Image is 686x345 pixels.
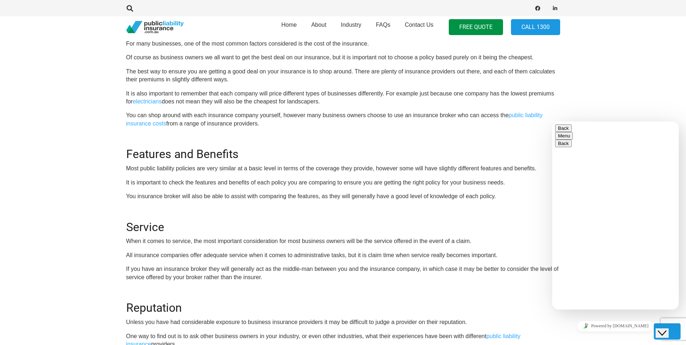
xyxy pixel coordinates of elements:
[397,14,440,40] a: Contact Us
[126,90,560,106] p: It is also important to remember that each company will price different types of businesses diffe...
[126,111,560,128] p: You can shop around with each insurance company yourself, however many business owners choose to ...
[376,22,390,28] span: FAQs
[126,112,543,126] a: public liability insurance costs
[511,19,560,35] a: Call 1300
[126,237,560,245] p: When it comes to service, the most important consideration for most business owners will be the s...
[552,318,679,334] iframe: chat widget
[126,192,560,200] p: You insurance broker will also be able to assist with comparing the features, as they will genera...
[126,212,560,234] h2: Service
[533,3,543,13] a: Facebook
[126,292,560,315] h2: Reputation
[656,316,679,338] iframe: chat widget
[552,122,679,310] iframe: chat widget
[126,179,560,187] p: It is important to check the features and benefits of each policy you are comparing to ensure you...
[126,54,560,61] p: Of course as business owners we all want to get the best deal on our insurance, but it is importa...
[449,19,503,35] a: FREE QUOTE
[126,21,184,34] a: pli_logotransparent
[304,14,334,40] a: About
[126,251,560,259] p: All insurance companies offer adequate service when it comes to administrative tasks, but it is c...
[123,5,137,12] a: Search
[274,14,304,40] a: Home
[126,318,560,326] p: Unless you have had considerable exposure to business insurance providers it may be difficult to ...
[550,3,560,13] a: LinkedIn
[368,14,397,40] a: FAQs
[126,40,560,48] p: For many businesses, one of the most common factors considered is the cost of the insurance.
[126,165,560,172] p: Most public liability policies are very similar at a basic level in terms of the coverage they pr...
[281,22,297,28] span: Home
[333,14,368,40] a: Industry
[311,22,327,28] span: About
[133,98,162,105] a: electricians
[405,22,433,28] span: Contact Us
[126,68,560,84] p: The best way to ensure you are getting a good deal on your insurance is to shop around. There are...
[341,22,361,28] span: Industry
[126,265,560,281] p: If you have an insurance broker they will generally act as the middle-man between you and the ins...
[126,139,560,161] h2: Features and Benefits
